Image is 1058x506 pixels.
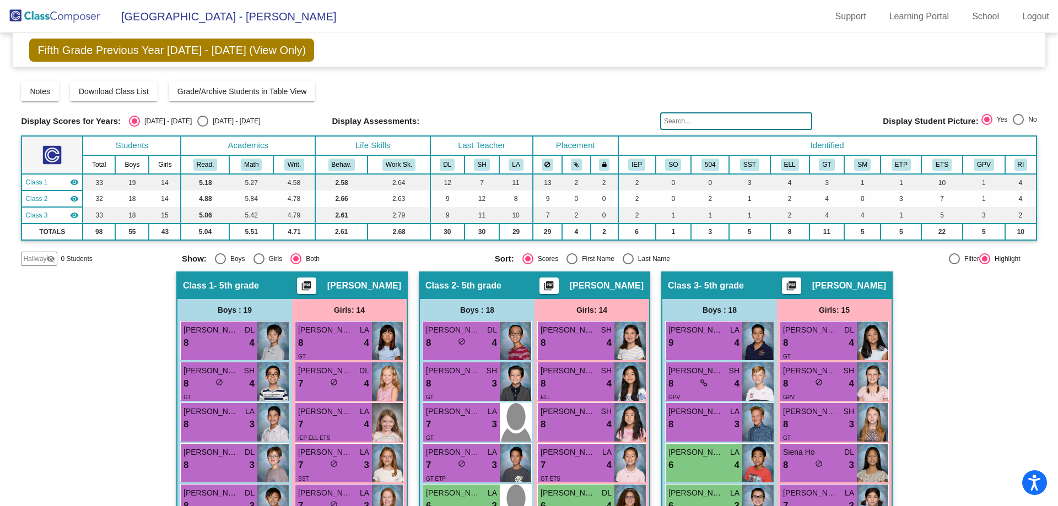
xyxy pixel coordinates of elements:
span: 8 [183,377,188,391]
td: 18 [115,207,149,224]
span: 4 [364,377,369,391]
div: First Name [577,254,614,264]
th: Staff Member [844,155,881,174]
span: SH [729,365,739,377]
mat-icon: visibility [70,194,79,203]
th: Identified [618,136,1037,155]
td: 18 [115,191,149,207]
span: 8 [541,336,546,350]
td: Katie McClure - 5th grade [21,207,83,224]
span: - 5th grade [456,280,501,291]
td: 2.63 [368,191,430,207]
td: 0 [562,191,591,207]
td: 8 [770,224,809,240]
td: 1 [729,207,770,224]
span: 0 Students [61,254,92,264]
span: do_not_disturb_alt [215,378,223,386]
td: 98 [83,224,115,240]
button: SST [740,159,759,171]
div: Last Name [634,254,670,264]
td: 4 [809,191,845,207]
td: 4 [770,174,809,191]
span: [PERSON_NAME] [298,365,353,377]
td: 4 [809,207,845,224]
th: 504 Plan [691,155,729,174]
td: 5.84 [229,191,273,207]
td: 15 [149,207,181,224]
div: Girls: 15 [777,299,892,321]
td: 6 [618,224,656,240]
td: 7 [533,207,562,224]
span: [PERSON_NAME] [298,406,353,417]
th: Good Parent Volunteer [963,155,1005,174]
span: Fifth Grade Previous Year [DATE] - [DATE] (View Only) [29,39,314,62]
span: 4 [250,377,255,391]
span: 3 [492,417,497,432]
button: RI [1014,159,1028,171]
button: Print Students Details [782,278,801,294]
mat-radio-group: Select an option [182,253,487,264]
span: 3 [849,417,854,432]
span: - 5th grade [699,280,744,291]
td: 10 [921,174,962,191]
td: 13 [533,174,562,191]
span: 8 [783,377,788,391]
span: Class 1 [25,177,47,187]
td: 12 [430,174,465,191]
span: Display Assessments: [332,116,419,126]
td: 11 [499,174,533,191]
span: GT [783,353,791,360]
span: Download Class List [79,87,149,96]
span: Grade/Archive Students in Table View [177,87,307,96]
span: 8 [298,336,303,350]
th: Extra Time (Student) [921,155,962,174]
span: 3 [735,417,739,432]
td: 30 [465,224,500,240]
span: LA [730,406,739,417]
th: Lori Arbucci [499,155,533,174]
td: 43 [149,224,181,240]
td: 2 [591,224,618,240]
div: Both [301,254,320,264]
span: 4 [364,336,369,350]
div: [DATE] - [DATE] [208,116,260,126]
span: Sort: [495,254,514,264]
span: 4 [735,377,739,391]
td: 9 [533,191,562,207]
td: 3 [729,174,770,191]
td: 1 [881,174,921,191]
td: 2.68 [368,224,430,240]
td: 2 [562,207,591,224]
th: Academics [181,136,315,155]
span: Class 3 [668,280,699,291]
span: [PERSON_NAME] [541,406,596,417]
button: IEP [628,159,645,171]
div: Girls [264,254,283,264]
button: DL [440,159,455,171]
span: 7 [298,417,303,432]
span: SH [601,406,612,417]
td: 22 [921,224,962,240]
span: [PERSON_NAME] [183,324,239,336]
button: ELL [781,159,799,171]
span: - 5th grade [214,280,259,291]
td: 4.79 [273,207,315,224]
div: Boys : 19 [177,299,292,321]
span: 8 [183,336,188,350]
span: [PERSON_NAME] [668,324,724,336]
td: 32 [83,191,115,207]
span: [GEOGRAPHIC_DATA] - [PERSON_NAME] [110,8,336,25]
span: Class 2 [425,280,456,291]
td: 5 [729,224,770,240]
mat-radio-group: Select an option [495,253,800,264]
span: DL [245,324,255,336]
span: [PERSON_NAME] [570,280,644,291]
td: 2 [618,207,656,224]
td: 11 [809,224,845,240]
span: Show: [182,254,207,264]
td: 12 [465,191,500,207]
td: 7 [921,191,962,207]
span: 8 [426,377,431,391]
span: 4 [607,377,612,391]
button: 504 [701,159,719,171]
